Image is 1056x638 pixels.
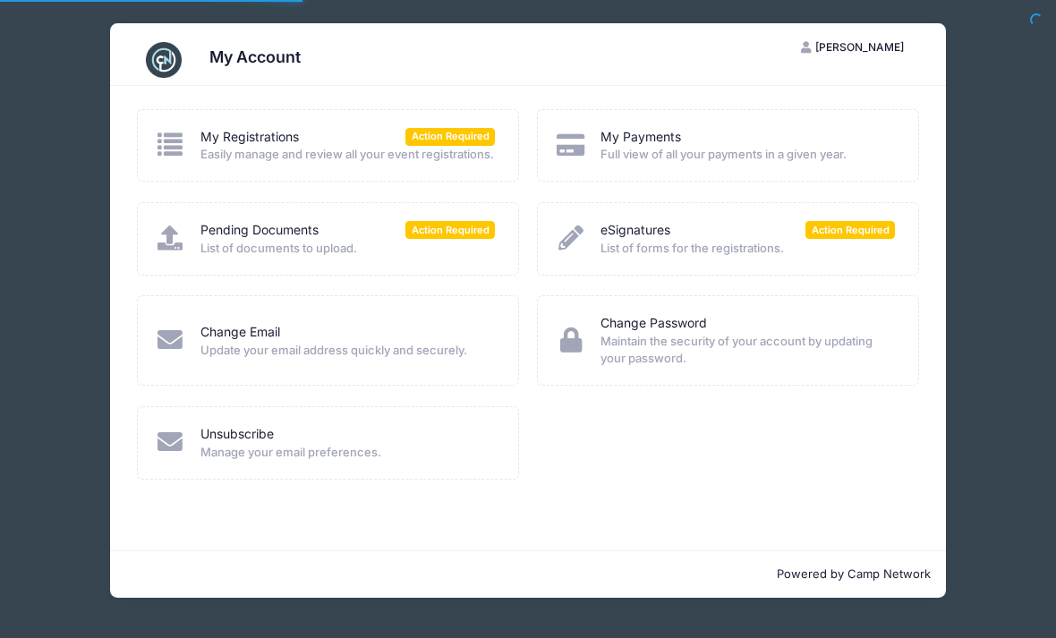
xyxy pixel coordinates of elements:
span: Action Required [405,221,495,238]
span: List of forms for the registrations. [600,240,895,258]
h3: My Account [209,47,301,66]
a: Unsubscribe [200,425,274,444]
span: Maintain the security of your account by updating your password. [600,333,895,368]
a: Pending Documents [200,221,319,240]
span: Manage your email preferences. [200,444,495,462]
p: Powered by Camp Network [125,566,932,583]
span: Action Required [405,128,495,145]
span: Action Required [805,221,895,238]
button: [PERSON_NAME] [786,32,920,63]
span: Update your email address quickly and securely. [200,342,495,360]
a: My Registrations [200,128,299,147]
a: My Payments [600,128,681,147]
a: eSignatures [600,221,670,240]
a: Change Password [600,314,707,333]
span: [PERSON_NAME] [815,40,904,54]
a: Change Email [200,323,280,342]
span: List of documents to upload. [200,240,495,258]
img: CampNetwork [146,42,182,78]
span: Full view of all your payments in a given year. [600,146,895,164]
span: Easily manage and review all your event registrations. [200,146,495,164]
